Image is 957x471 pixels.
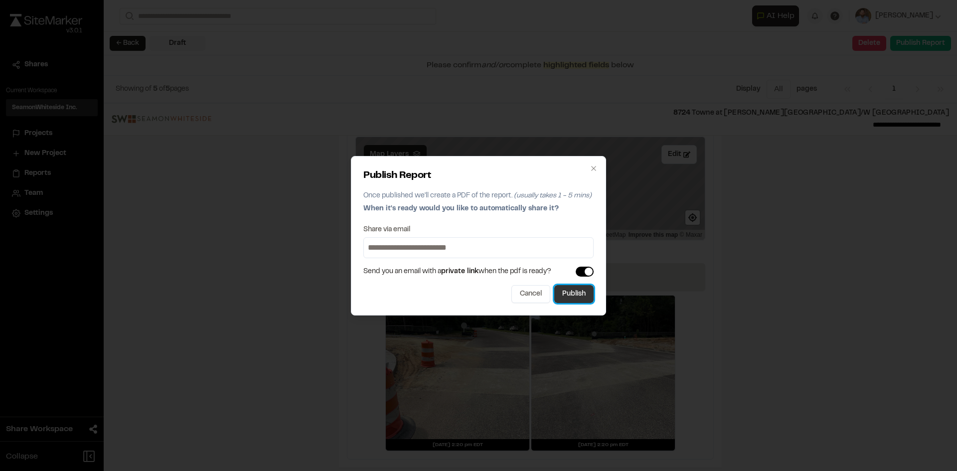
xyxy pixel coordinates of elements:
[363,206,559,212] span: When it's ready would you like to automatically share it?
[363,168,594,183] h2: Publish Report
[441,269,478,275] span: private link
[511,285,550,303] button: Cancel
[514,193,592,199] span: (usually takes 1 - 5 mins)
[554,285,594,303] button: Publish
[363,190,594,201] p: Once published we'll create a PDF of the report.
[363,226,410,233] label: Share via email
[363,266,551,277] span: Send you an email with a when the pdf is ready?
